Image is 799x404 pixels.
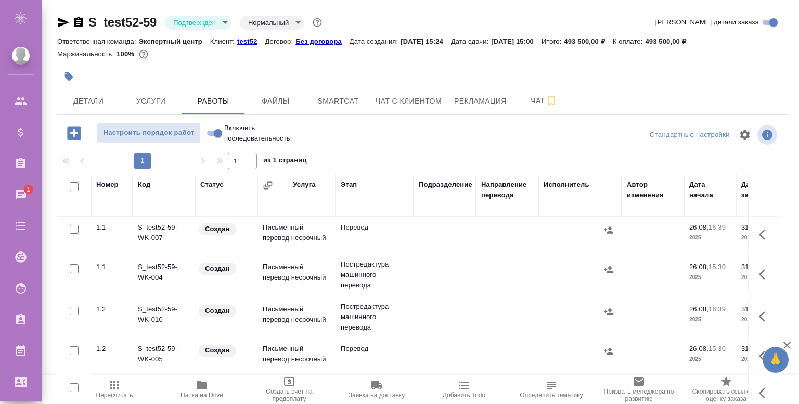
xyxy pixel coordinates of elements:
[601,262,616,277] button: Назначить
[753,262,778,287] button: Здесь прячутся важные кнопки
[564,37,612,45] p: 493 500,00 ₽
[137,47,150,61] button: 0.00 RUB;
[96,222,127,233] div: 1.1
[401,37,451,45] p: [DATE] 15:24
[595,375,682,404] button: Призвать менеджера по развитию
[689,180,731,200] div: Дата начала
[601,344,616,359] button: Назначить
[170,18,219,27] button: Подтвержден
[689,305,708,313] p: 26.08,
[689,223,708,231] p: 26.08,
[645,37,693,45] p: 493 500,00 ₽
[237,36,265,45] a: test52
[224,123,290,144] span: Включить последовательность
[311,16,324,29] button: Доп статусы указывают на важность/срочность заказа
[257,338,336,375] td: Письменный перевод несрочный
[263,180,273,191] button: Сгруппировать
[341,259,408,291] p: Постредактура машинного перевода
[96,262,127,272] div: 1.1
[350,37,401,45] p: Дата создания:
[601,222,616,238] button: Назначить
[481,180,533,200] div: Направление перевода
[757,125,779,145] span: Посмотреть информацию
[419,180,472,190] div: Подразделение
[741,314,783,325] p: 2025
[181,392,223,399] span: Папка на Drive
[741,345,761,352] p: 31.08,
[165,16,231,30] div: Подтвержден
[72,16,85,29] button: Скопировать ссылку
[443,392,485,399] span: Добавить Todo
[753,304,778,329] button: Здесь прячутся важные кнопки
[3,182,39,208] a: 1
[741,233,783,243] p: 2025
[20,184,36,195] span: 1
[767,349,784,371] span: 🙏
[257,299,336,335] td: Письменный перевод несрочный
[708,263,726,271] p: 15:30
[133,299,195,335] td: S_test52-59-WK-010
[63,95,113,108] span: Детали
[198,344,252,358] div: Заказ еще не согласован с клиентом, искать исполнителей рано
[741,263,761,271] p: 31.08,
[293,180,315,190] div: Услуга
[689,263,708,271] p: 26.08,
[689,388,764,402] span: Скопировать ссылку на оценку заказа
[520,392,583,399] span: Определить тематику
[133,217,195,254] td: S_test52-59-WK-007
[138,180,150,190] div: Код
[257,257,336,293] td: Письменный перевод несрочный
[689,272,731,283] p: 2025
[200,180,224,190] div: Статус
[545,95,558,107] svg: Подписаться
[601,304,616,320] button: Назначить
[741,354,783,364] p: 2025
[237,37,265,45] p: test52
[133,257,195,293] td: S_test52-59-WK-004
[96,180,119,190] div: Номер
[126,95,176,108] span: Услуги
[88,15,157,29] a: S_test52-59
[741,272,783,283] p: 2025
[205,345,230,356] p: Создан
[205,306,230,316] p: Создан
[96,392,133,399] span: Пересчитать
[454,95,507,108] span: Рекламация
[689,345,708,352] p: 26.08,
[655,17,759,28] span: [PERSON_NAME] детали заказа
[57,16,70,29] button: Скопировать ссылку для ЯМессенджера
[542,37,564,45] p: Итого:
[376,95,442,108] span: Чат с клиентом
[188,95,238,108] span: Работы
[295,36,350,45] a: Без договора
[251,95,301,108] span: Файлы
[647,127,732,143] div: split button
[689,233,731,243] p: 2025
[689,314,731,325] p: 2025
[627,180,679,200] div: Автор изменения
[71,375,158,404] button: Пересчитать
[97,122,201,144] button: Настроить порядок работ
[682,375,770,404] button: Скопировать ссылку на оценку заказа
[708,223,726,231] p: 16:39
[420,375,508,404] button: Добавить Todo
[57,65,80,88] button: Добавить тэг
[741,223,761,231] p: 31.08,
[708,305,726,313] p: 16:39
[96,304,127,314] div: 1.2
[158,375,246,404] button: Папка на Drive
[245,18,292,27] button: Нормальный
[205,263,230,274] p: Создан
[96,344,127,354] div: 1.2
[333,375,420,404] button: Заявка на доставку
[341,301,408,333] p: Постредактура машинного перевода
[240,16,304,30] div: Подтвержден
[265,37,296,45] p: Договор:
[57,37,139,45] p: Ответственная команда:
[133,338,195,375] td: S_test52-59-WK-005
[741,180,783,200] div: Дата завершения
[313,95,363,108] span: Smartcat
[741,305,761,313] p: 31.08,
[349,392,405,399] span: Заявка на доставку
[57,50,117,58] p: Маржинальность:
